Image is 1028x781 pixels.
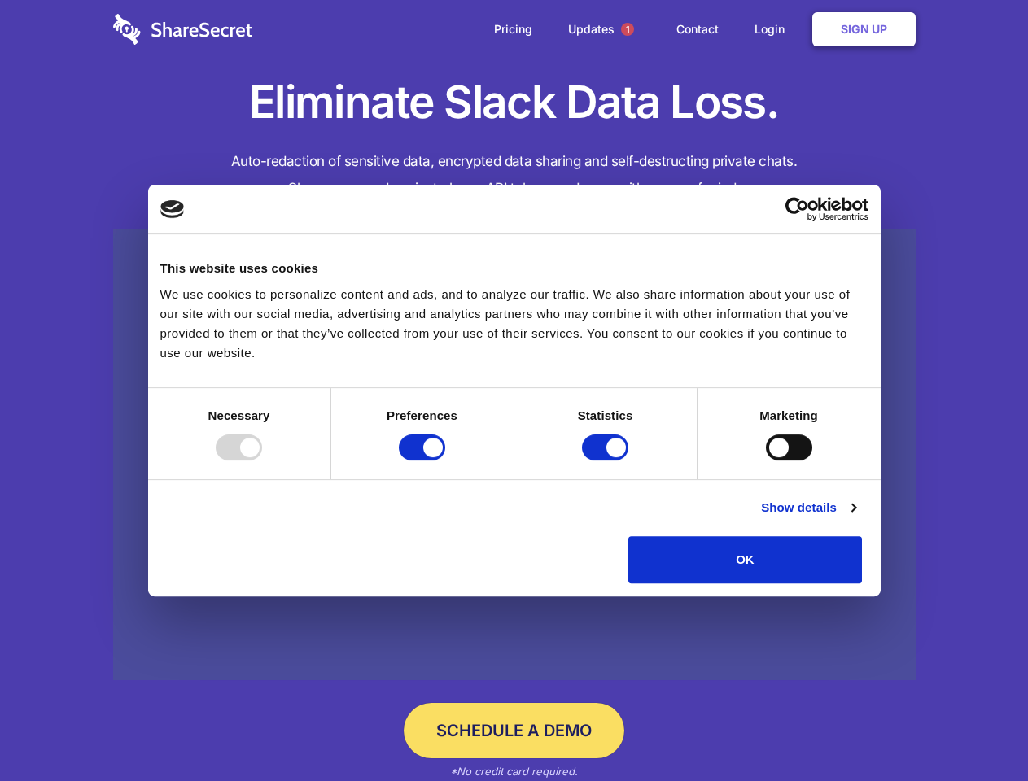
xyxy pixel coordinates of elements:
a: Show details [761,498,855,517]
strong: Necessary [208,408,270,422]
button: OK [628,536,862,583]
a: Wistia video thumbnail [113,229,916,681]
a: Schedule a Demo [404,703,624,758]
a: Pricing [478,4,549,55]
a: Sign Up [812,12,916,46]
strong: Statistics [578,408,633,422]
span: 1 [621,23,634,36]
h1: Eliminate Slack Data Loss. [113,73,916,132]
h4: Auto-redaction of sensitive data, encrypted data sharing and self-destructing private chats. Shar... [113,148,916,202]
em: *No credit card required. [450,765,578,778]
div: This website uses cookies [160,259,868,278]
img: logo [160,200,185,218]
a: Login [738,4,809,55]
a: Usercentrics Cookiebot - opens in a new window [726,197,868,221]
strong: Marketing [759,408,818,422]
strong: Preferences [387,408,457,422]
a: Contact [660,4,735,55]
div: We use cookies to personalize content and ads, and to analyze our traffic. We also share informat... [160,285,868,363]
img: logo-wordmark-white-trans-d4663122ce5f474addd5e946df7df03e33cb6a1c49d2221995e7729f52c070b2.svg [113,14,252,45]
